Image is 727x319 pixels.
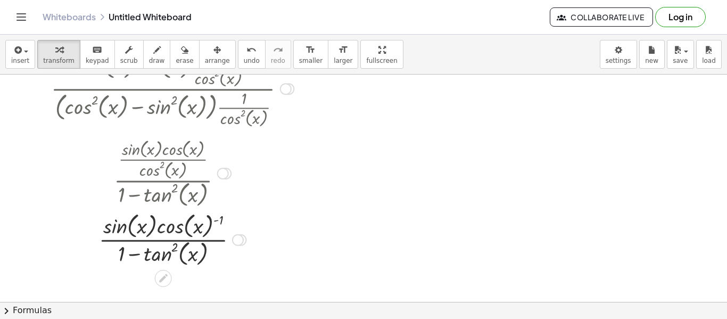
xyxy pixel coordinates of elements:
i: keyboard [92,44,102,56]
button: format_sizelarger [328,40,358,69]
span: arrange [205,57,230,64]
i: format_size [305,44,316,56]
button: keyboardkeypad [80,40,115,69]
button: save [667,40,694,69]
span: Collaborate Live [559,12,644,22]
button: settings [600,40,637,69]
span: save [673,57,688,64]
button: undoundo [238,40,266,69]
span: erase [176,57,193,64]
span: fullscreen [366,57,397,64]
span: insert [11,57,29,64]
button: new [639,40,665,69]
button: Toggle navigation [13,9,30,26]
button: scrub [114,40,144,69]
span: keypad [86,57,109,64]
button: Collaborate Live [550,7,653,27]
span: draw [149,57,165,64]
span: new [645,57,658,64]
button: erase [170,40,199,69]
button: transform [37,40,80,69]
button: redoredo [265,40,291,69]
button: arrange [199,40,236,69]
button: insert [5,40,35,69]
button: Log in [655,7,706,27]
span: redo [271,57,285,64]
button: draw [143,40,171,69]
span: transform [43,57,75,64]
button: load [696,40,722,69]
div: Edit math [155,270,172,287]
span: scrub [120,57,138,64]
a: Whiteboards [43,12,96,22]
button: format_sizesmaller [293,40,328,69]
span: load [702,57,716,64]
span: settings [606,57,631,64]
i: redo [273,44,283,56]
span: larger [334,57,352,64]
i: undo [246,44,257,56]
span: smaller [299,57,323,64]
i: format_size [338,44,348,56]
button: fullscreen [360,40,403,69]
span: undo [244,57,260,64]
